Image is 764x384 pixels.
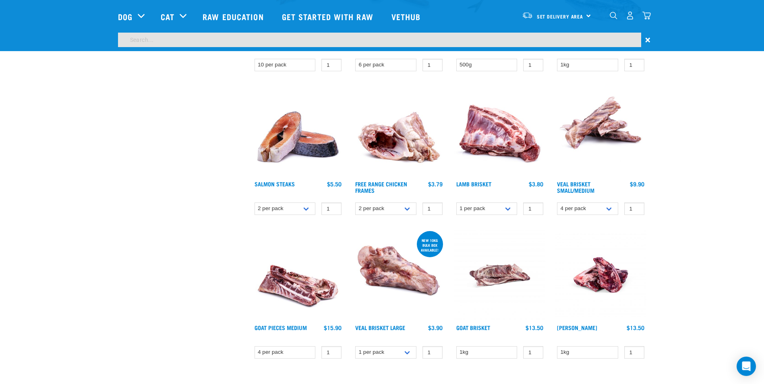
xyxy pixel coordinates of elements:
[253,229,344,321] img: 1197 Goat Pieces Medium 01
[523,346,543,359] input: 1
[161,10,174,23] a: Cat
[454,229,546,321] img: Goat Brisket
[255,182,295,185] a: Salmon Steaks
[557,326,597,329] a: [PERSON_NAME]
[529,181,543,187] div: $3.80
[422,202,443,215] input: 1
[321,59,342,71] input: 1
[555,86,646,177] img: 1207 Veal Brisket 4pp 01
[523,59,543,71] input: 1
[324,324,342,331] div: $15.90
[626,11,634,20] img: user.png
[118,10,133,23] a: Dog
[422,346,443,359] input: 1
[428,181,443,187] div: $3.79
[537,15,584,18] span: Set Delivery Area
[454,86,546,177] img: 1240 Lamb Brisket Pieces 01
[428,324,443,331] div: $3.90
[355,182,407,192] a: Free Range Chicken Frames
[642,11,651,20] img: home-icon@2x.png
[627,324,644,331] div: $13.50
[422,59,443,71] input: 1
[383,0,431,33] a: Vethub
[737,357,756,376] div: Open Intercom Messenger
[321,346,342,359] input: 1
[195,0,273,33] a: Raw Education
[555,229,646,321] img: Venison Brisket Bone 1662
[355,326,405,329] a: Veal Brisket Large
[255,326,307,329] a: Goat Pieces Medium
[118,33,641,47] input: Search...
[274,0,383,33] a: Get started with Raw
[523,202,543,215] input: 1
[645,33,650,47] span: ×
[253,86,344,177] img: 1148 Salmon Steaks 01
[522,12,533,19] img: van-moving.png
[624,59,644,71] input: 1
[630,181,644,187] div: $9.90
[327,181,342,187] div: $5.50
[417,234,443,256] div: new 10kg bulk box available!
[456,326,490,329] a: Goat Brisket
[624,202,644,215] input: 1
[321,202,342,215] input: 1
[624,346,644,359] input: 1
[456,182,491,185] a: Lamb Brisket
[557,182,594,192] a: Veal Brisket Small/Medium
[526,324,543,331] div: $13.50
[353,86,445,177] img: 1236 Chicken Frame Turks 01
[353,229,445,321] img: 1205 Veal Brisket 1pp 01
[610,12,617,19] img: home-icon-1@2x.png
